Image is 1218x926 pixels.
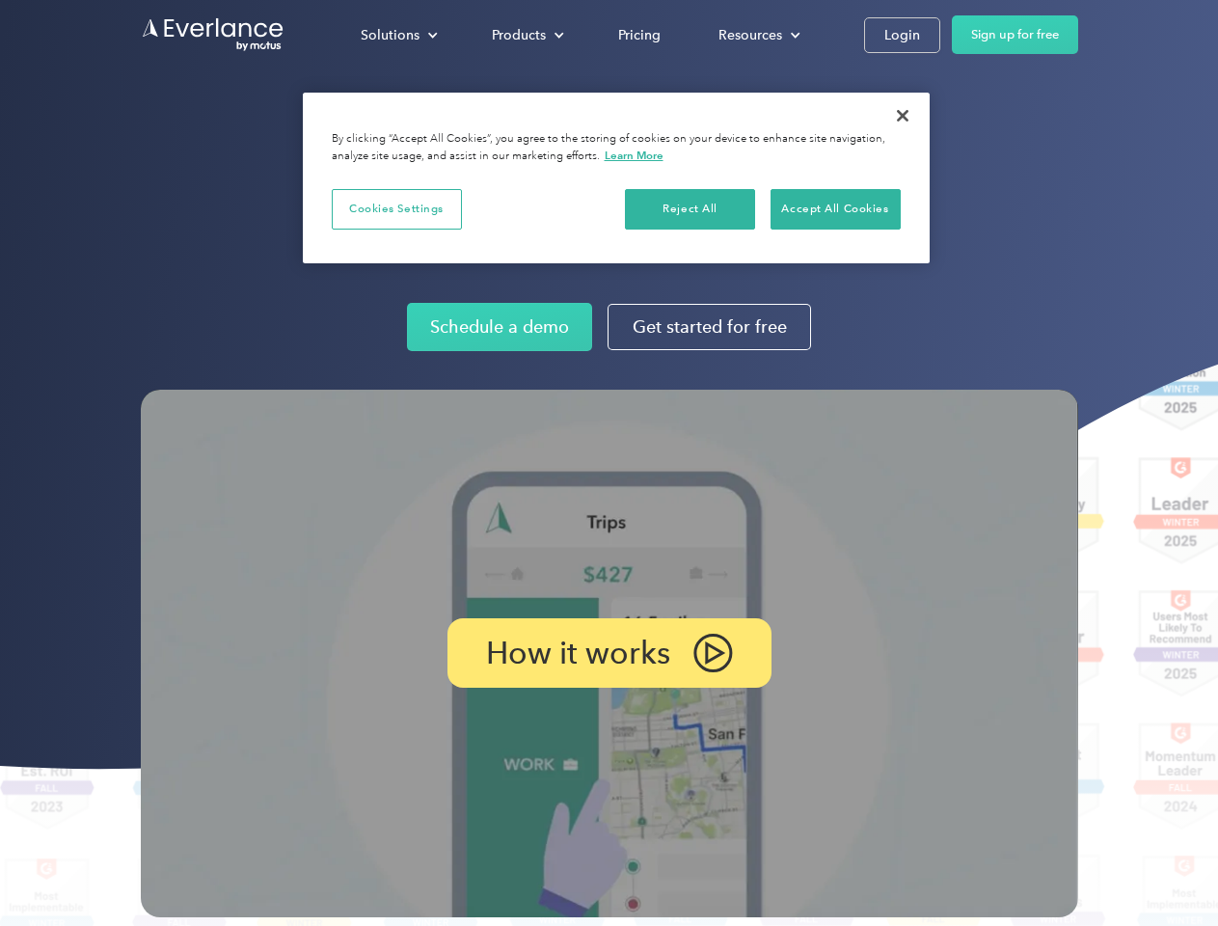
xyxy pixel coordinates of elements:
div: Products [492,23,546,47]
a: Sign up for free [952,15,1078,54]
div: Cookie banner [303,93,930,263]
button: Reject All [625,189,755,230]
button: Close [881,95,924,137]
p: How it works [486,641,670,665]
button: Cookies Settings [332,189,462,230]
div: Solutions [361,23,420,47]
div: Resources [718,23,782,47]
a: Pricing [599,18,680,52]
a: Login [864,17,940,53]
button: Accept All Cookies [771,189,901,230]
div: Login [884,23,920,47]
a: More information about your privacy, opens in a new tab [605,149,663,162]
a: Get started for free [608,304,811,350]
div: Pricing [618,23,661,47]
div: Products [473,18,580,52]
div: Solutions [341,18,453,52]
div: By clicking “Accept All Cookies”, you agree to the storing of cookies on your device to enhance s... [332,131,901,165]
a: Schedule a demo [407,303,592,351]
div: Resources [699,18,816,52]
a: Go to homepage [141,16,285,53]
div: Privacy [303,93,930,263]
input: Submit [142,115,239,155]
